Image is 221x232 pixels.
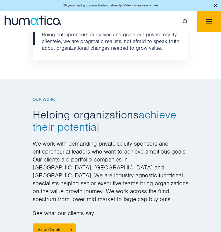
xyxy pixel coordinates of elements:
h2: Helping organizations [33,108,188,133]
li: Being entrepreneurs ourselves and given our private equity clientele, we are pragmatic realists, ... [33,22,188,60]
img: search_icon [183,19,187,24]
p: See what our clients say … [33,209,188,223]
p: 20 years helping business leaders deliver alpha. [63,3,158,8]
img: menuicon [206,19,212,24]
span: achieve their potential [33,107,176,134]
img: logo [5,16,61,25]
p: We work with demanding private equity sponsors and entrepreneurial leaders who want to achieve am... [33,140,188,209]
h6: Our Work [33,97,188,102]
img: View Clients [71,228,72,231]
a: View our success stories [125,3,158,7]
button: Toggle navigation [197,11,221,32]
